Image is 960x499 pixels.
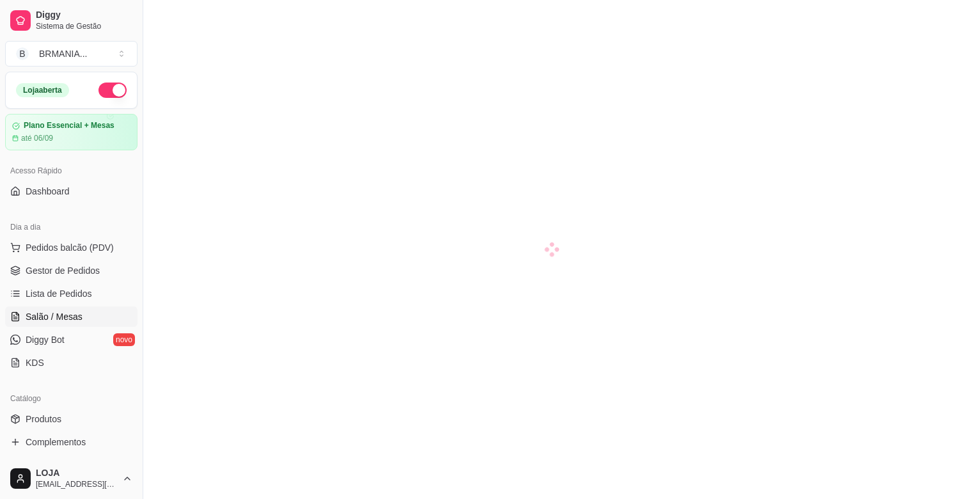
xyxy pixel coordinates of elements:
[5,161,138,181] div: Acesso Rápido
[26,264,100,277] span: Gestor de Pedidos
[16,83,69,97] div: Loja aberta
[5,5,138,36] a: DiggySistema de Gestão
[26,356,44,369] span: KDS
[36,21,132,31] span: Sistema de Gestão
[26,413,61,425] span: Produtos
[21,133,53,143] article: até 06/09
[5,260,138,281] a: Gestor de Pedidos
[5,352,138,373] a: KDS
[26,287,92,300] span: Lista de Pedidos
[26,185,70,198] span: Dashboard
[26,436,86,448] span: Complementos
[26,310,83,323] span: Salão / Mesas
[24,121,114,131] article: Plano Essencial + Mesas
[5,463,138,494] button: LOJA[EMAIL_ADDRESS][DOMAIN_NAME]
[36,10,132,21] span: Diggy
[26,333,65,346] span: Diggy Bot
[16,47,29,60] span: B
[36,479,117,489] span: [EMAIL_ADDRESS][DOMAIN_NAME]
[5,388,138,409] div: Catálogo
[5,329,138,350] a: Diggy Botnovo
[5,409,138,429] a: Produtos
[39,47,87,60] div: BRMANIA ...
[5,432,138,452] a: Complementos
[5,237,138,258] button: Pedidos balcão (PDV)
[5,283,138,304] a: Lista de Pedidos
[98,83,127,98] button: Alterar Status
[5,181,138,202] a: Dashboard
[5,217,138,237] div: Dia a dia
[5,114,138,150] a: Plano Essencial + Mesasaté 06/09
[26,241,114,254] span: Pedidos balcão (PDV)
[5,306,138,327] a: Salão / Mesas
[5,41,138,67] button: Select a team
[36,468,117,479] span: LOJA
